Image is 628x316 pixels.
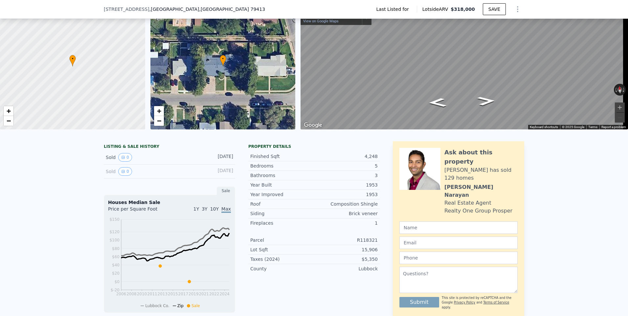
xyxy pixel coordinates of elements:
[137,292,147,296] tspan: 2010
[109,217,120,222] tspan: $150
[562,125,584,129] span: © 2025 Google
[7,107,11,115] span: +
[301,3,628,129] div: Street View
[199,7,265,12] span: , [GEOGRAPHIC_DATA] 79413
[444,166,518,182] div: [PERSON_NAME] has sold 129 homes
[303,19,339,23] a: View on Google Maps
[111,288,120,292] tspan: $-20
[588,125,597,129] a: Terms (opens in new tab)
[147,292,157,296] tspan: 2011
[483,301,509,304] a: Terms of Service
[617,83,623,96] button: Reset the view
[106,153,164,162] div: Sold
[126,292,137,296] tspan: 2008
[250,237,314,243] div: Parcel
[118,153,132,162] button: View historical data
[615,102,625,112] button: Zoom in
[209,292,219,296] tspan: 2022
[112,246,120,251] tspan: $80
[422,6,451,12] span: Lotside ARV
[145,304,169,308] span: Lubbock Co.
[4,116,13,126] a: Zoom out
[250,201,314,207] div: Roof
[601,125,626,129] a: Report a problem
[7,117,11,125] span: −
[301,3,628,129] div: Map
[314,153,378,160] div: 4,248
[104,6,149,12] span: [STREET_ADDRESS]
[314,256,378,262] div: $5,350
[199,292,209,296] tspan: 2021
[314,191,378,198] div: 1953
[4,106,13,116] a: Zoom in
[250,182,314,188] div: Year Built
[112,263,120,267] tspan: $40
[615,113,625,123] button: Zoom out
[154,106,164,116] a: Zoom in
[106,167,164,176] div: Sold
[376,6,412,12] span: Last Listed for
[250,163,314,169] div: Bedrooms
[250,153,314,160] div: Finished Sqft
[530,125,558,129] button: Keyboard shortcuts
[204,167,233,176] div: [DATE]
[314,182,378,188] div: 1953
[177,304,184,308] span: Zip
[399,237,518,249] input: Email
[112,271,120,276] tspan: $20
[314,201,378,207] div: Composition Shingle
[115,280,120,284] tspan: $0
[451,7,475,12] span: $318,000
[108,206,169,216] div: Price per Square Foot
[219,292,230,296] tspan: 2024
[399,221,518,234] input: Name
[158,292,168,296] tspan: 2013
[483,3,506,15] button: SAVE
[250,220,314,226] div: Fireplaces
[250,246,314,253] div: Lot Sqft
[221,206,231,213] span: Max
[314,210,378,217] div: Brick veneer
[189,292,199,296] tspan: 2019
[154,116,164,126] a: Zoom out
[217,187,235,195] div: Sale
[470,94,503,108] path: Go East, 40th St
[250,210,314,217] div: Siding
[112,255,120,259] tspan: $60
[116,292,126,296] tspan: 2006
[314,265,378,272] div: Lubbock
[314,172,378,179] div: 3
[109,230,120,234] tspan: $120
[104,144,235,150] div: LISTING & SALE HISTORY
[220,55,226,66] div: •
[444,199,491,207] div: Real Estate Agent
[210,206,219,212] span: 10Y
[314,237,378,243] div: R118321
[69,56,76,62] span: •
[168,292,178,296] tspan: 2015
[109,238,120,242] tspan: $100
[202,206,207,212] span: 3Y
[108,199,231,206] div: Houses Median Sale
[248,144,380,149] div: Property details
[444,148,518,166] div: Ask about this property
[314,163,378,169] div: 5
[118,167,132,176] button: View historical data
[250,172,314,179] div: Bathrooms
[442,296,518,310] div: This site is protected by reCAPTCHA and the Google and apply.
[399,252,518,264] input: Phone
[69,55,76,66] div: •
[250,265,314,272] div: County
[614,84,617,96] button: Rotate counterclockwise
[444,207,512,215] div: Realty One Group Prosper
[454,301,475,304] a: Privacy Policy
[511,3,524,16] button: Show Options
[444,183,518,199] div: [PERSON_NAME] Narayan
[191,304,200,308] span: Sale
[399,297,439,307] button: Submit
[204,153,233,162] div: [DATE]
[157,107,161,115] span: +
[250,191,314,198] div: Year Improved
[622,84,626,96] button: Rotate clockwise
[314,246,378,253] div: 15,906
